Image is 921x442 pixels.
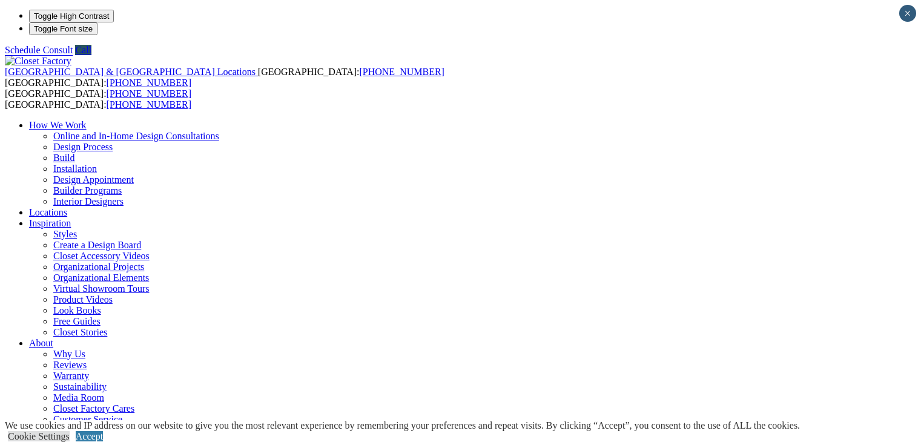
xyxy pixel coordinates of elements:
a: Why Us [53,349,85,359]
a: [GEOGRAPHIC_DATA] & [GEOGRAPHIC_DATA] Locations [5,67,258,77]
a: Closet Factory Cares [53,403,134,414]
a: [PHONE_NUMBER] [359,67,444,77]
a: Warranty [53,371,89,381]
a: Media Room [53,392,104,403]
a: Create a Design Board [53,240,141,250]
button: Toggle High Contrast [29,10,114,22]
a: Design Process [53,142,113,152]
a: Customer Service [53,414,122,424]
a: Closet Accessory Videos [53,251,150,261]
a: Free Guides [53,316,101,326]
a: Build [53,153,75,163]
a: Call [75,45,91,55]
a: Installation [53,163,97,174]
a: Locations [29,207,67,217]
span: [GEOGRAPHIC_DATA] & [GEOGRAPHIC_DATA] Locations [5,67,256,77]
span: Toggle High Contrast [34,12,109,21]
span: [GEOGRAPHIC_DATA]: [GEOGRAPHIC_DATA]: [5,67,444,88]
a: Look Books [53,305,101,315]
a: How We Work [29,120,87,130]
a: Cookie Settings [8,431,70,441]
a: Builder Programs [53,185,122,196]
a: Closet Stories [53,327,107,337]
a: Styles [53,229,77,239]
a: Interior Designers [53,196,124,206]
img: Closet Factory [5,56,71,67]
a: Product Videos [53,294,113,305]
a: Organizational Elements [53,272,149,283]
a: Online and In-Home Design Consultations [53,131,219,141]
a: Accept [76,431,103,441]
button: Close [899,5,916,22]
div: We use cookies and IP address on our website to give you the most relevant experience by remember... [5,420,800,431]
a: [PHONE_NUMBER] [107,88,191,99]
a: Organizational Projects [53,262,144,272]
span: Toggle Font size [34,24,93,33]
a: About [29,338,53,348]
a: Inspiration [29,218,71,228]
span: [GEOGRAPHIC_DATA]: [GEOGRAPHIC_DATA]: [5,88,191,110]
a: Design Appointment [53,174,134,185]
a: Schedule Consult [5,45,73,55]
a: [PHONE_NUMBER] [107,78,191,88]
button: Toggle Font size [29,22,97,35]
a: Sustainability [53,381,107,392]
a: [PHONE_NUMBER] [107,99,191,110]
a: Virtual Showroom Tours [53,283,150,294]
a: Reviews [53,360,87,370]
